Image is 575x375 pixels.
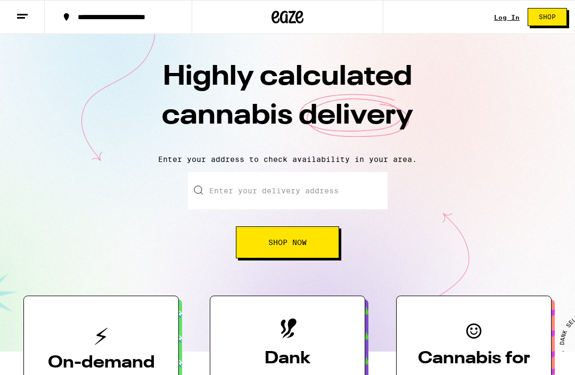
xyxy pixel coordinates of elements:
[101,58,474,146] h1: Highly calculated cannabis delivery
[236,226,339,258] button: Shop Now
[539,14,556,20] span: Shop
[268,239,307,246] span: Shop Now
[188,172,388,209] input: Enter your delivery address
[520,8,575,26] a: Shop
[494,14,520,21] a: Log In
[528,8,567,26] button: Shop
[11,155,564,164] p: Enter your address to check availability in your area.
